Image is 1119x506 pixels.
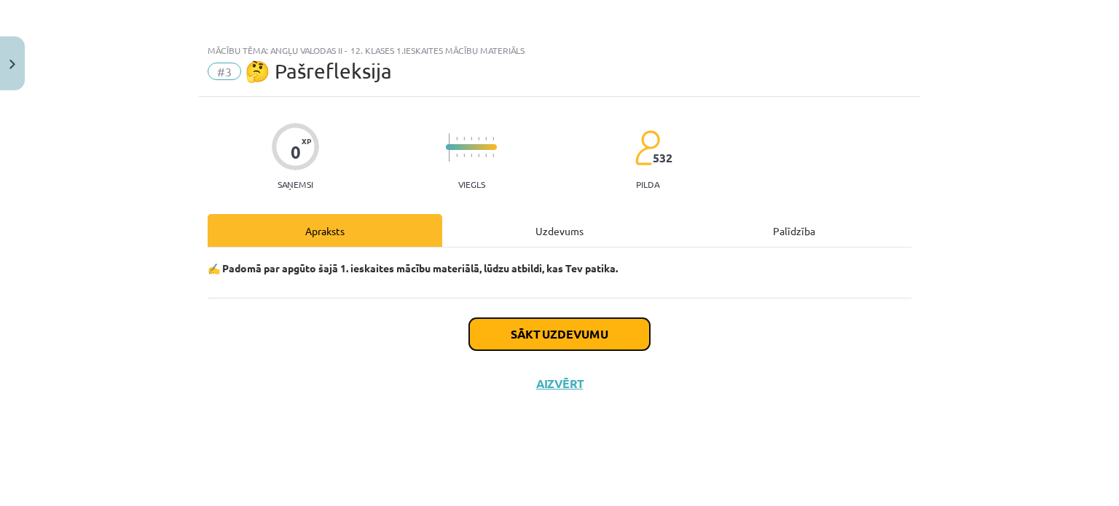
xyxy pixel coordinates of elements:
button: Aizvērt [532,376,587,391]
button: Sākt uzdevumu [469,318,650,350]
strong: ✍️ Padomā par apgūto šajā 1. ieskaites mācību materiālā, lūdzu atbildi, kas Tev patika. [208,261,618,274]
div: Mācību tēma: Angļu valodas ii - 12. klases 1.ieskaites mācību materiāls [208,45,911,55]
img: icon-short-line-57e1e144782c952c97e751825c79c345078a6d821885a25fce030b3d8c18986b.svg [492,154,494,157]
img: icon-short-line-57e1e144782c952c97e751825c79c345078a6d821885a25fce030b3d8c18986b.svg [485,137,487,141]
div: Uzdevums [442,214,677,247]
div: Palīdzība [677,214,911,247]
p: pilda [636,179,659,189]
img: icon-short-line-57e1e144782c952c97e751825c79c345078a6d821885a25fce030b3d8c18986b.svg [478,154,479,157]
p: Viegls [458,179,485,189]
div: 0 [291,142,301,162]
img: icon-short-line-57e1e144782c952c97e751825c79c345078a6d821885a25fce030b3d8c18986b.svg [471,154,472,157]
div: Apraksts [208,214,442,247]
img: icon-short-line-57e1e144782c952c97e751825c79c345078a6d821885a25fce030b3d8c18986b.svg [463,154,465,157]
img: icon-short-line-57e1e144782c952c97e751825c79c345078a6d821885a25fce030b3d8c18986b.svg [485,154,487,157]
img: icon-short-line-57e1e144782c952c97e751825c79c345078a6d821885a25fce030b3d8c18986b.svg [463,137,465,141]
img: icon-short-line-57e1e144782c952c97e751825c79c345078a6d821885a25fce030b3d8c18986b.svg [471,137,472,141]
img: students-c634bb4e5e11cddfef0936a35e636f08e4e9abd3cc4e673bd6f9a4125e45ecb1.svg [635,130,660,166]
span: #3 [208,63,241,80]
img: icon-short-line-57e1e144782c952c97e751825c79c345078a6d821885a25fce030b3d8c18986b.svg [456,137,458,141]
p: Saņemsi [272,179,319,189]
img: icon-short-line-57e1e144782c952c97e751825c79c345078a6d821885a25fce030b3d8c18986b.svg [456,154,458,157]
span: 532 [653,151,672,165]
img: icon-long-line-d9ea69661e0d244f92f715978eff75569469978d946b2353a9bb055b3ed8787d.svg [449,133,450,162]
span: 🤔 Pašrefleksija [245,59,392,83]
img: icon-short-line-57e1e144782c952c97e751825c79c345078a6d821885a25fce030b3d8c18986b.svg [492,137,494,141]
span: XP [302,137,311,145]
img: icon-close-lesson-0947bae3869378f0d4975bcd49f059093ad1ed9edebbc8119c70593378902aed.svg [9,60,15,69]
img: icon-short-line-57e1e144782c952c97e751825c79c345078a6d821885a25fce030b3d8c18986b.svg [478,137,479,141]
